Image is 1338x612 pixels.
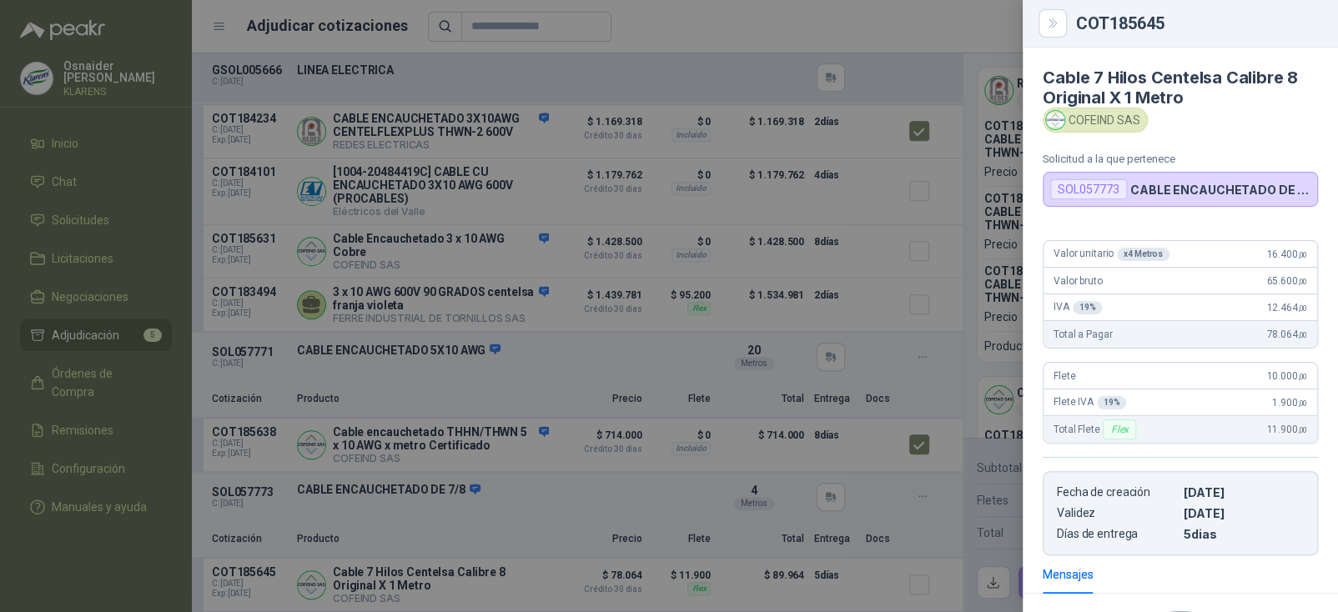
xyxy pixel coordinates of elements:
[1266,424,1307,435] span: 11.900
[1097,396,1127,409] div: 19 %
[1297,399,1307,408] span: ,00
[1043,108,1148,133] div: COFEIND SAS
[1266,248,1307,260] span: 16.400
[1297,425,1307,434] span: ,00
[1184,506,1304,520] p: [DATE]
[1054,301,1102,314] span: IVA
[1043,153,1318,165] p: Solicitud a la que pertenece
[1043,68,1318,108] h4: Cable 7 Hilos Centelsa Calibre 8 Original X 1 Metro
[1073,301,1103,314] div: 19 %
[1272,397,1307,409] span: 1.900
[1103,419,1135,439] div: Flex
[1130,183,1310,197] p: CABLE ENCAUCHETADO DE 7/8
[1076,15,1318,32] div: COT185645
[1046,111,1064,129] img: Company Logo
[1057,485,1177,499] p: Fecha de creación
[1057,506,1177,520] p: Validez
[1297,303,1307,313] span: ,00
[1297,277,1307,286] span: ,00
[1184,485,1304,499] p: [DATE]
[1297,330,1307,339] span: ,00
[1054,370,1075,382] span: Flete
[1054,419,1139,439] span: Total Flete
[1057,527,1177,541] p: Días de entrega
[1054,248,1169,261] span: Valor unitario
[1297,372,1307,381] span: ,00
[1054,396,1126,409] span: Flete IVA
[1117,248,1169,261] div: x 4 Metros
[1266,370,1307,382] span: 10.000
[1266,275,1307,287] span: 65.600
[1043,13,1063,33] button: Close
[1266,302,1307,314] span: 12.464
[1266,329,1307,340] span: 78.064
[1050,179,1127,199] div: SOL057773
[1054,329,1112,340] span: Total a Pagar
[1184,527,1304,541] p: 5 dias
[1043,565,1094,584] div: Mensajes
[1054,275,1102,287] span: Valor bruto
[1297,250,1307,259] span: ,00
